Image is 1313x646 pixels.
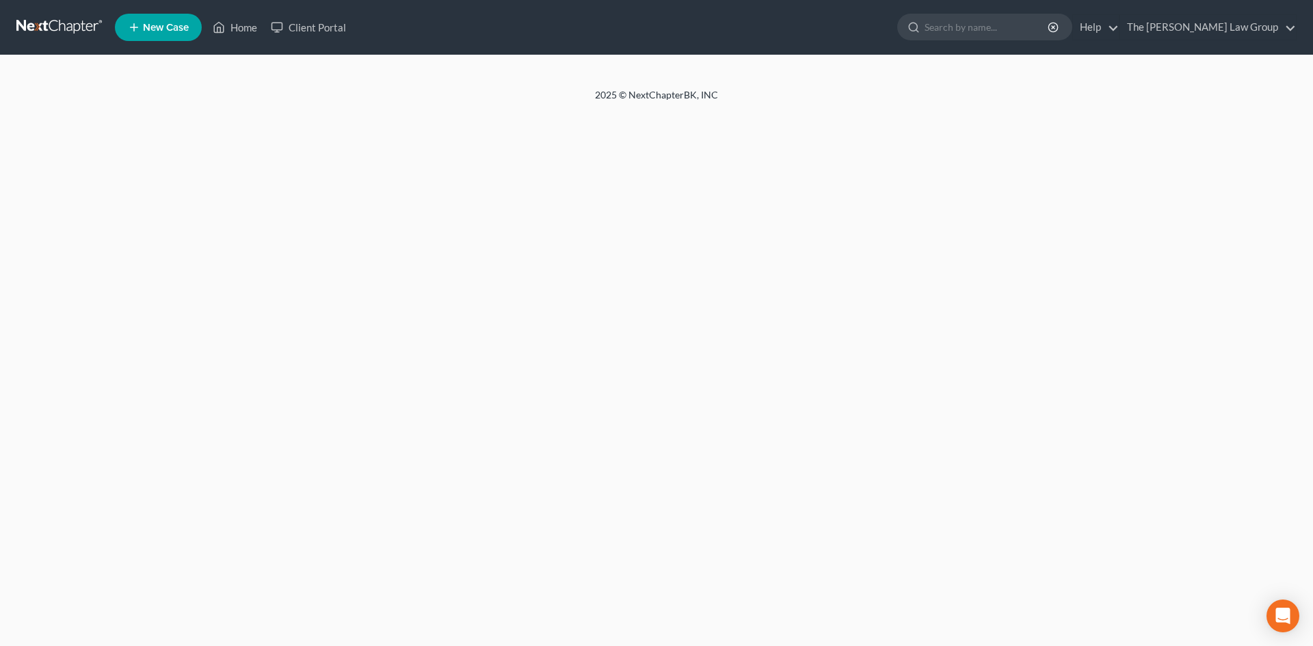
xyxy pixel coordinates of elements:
a: Help [1073,15,1119,40]
div: 2025 © NextChapterBK, INC [267,88,1046,113]
input: Search by name... [925,14,1050,40]
div: Open Intercom Messenger [1266,600,1299,632]
span: New Case [143,23,189,33]
a: Client Portal [264,15,353,40]
a: The [PERSON_NAME] Law Group [1120,15,1296,40]
a: Home [206,15,264,40]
